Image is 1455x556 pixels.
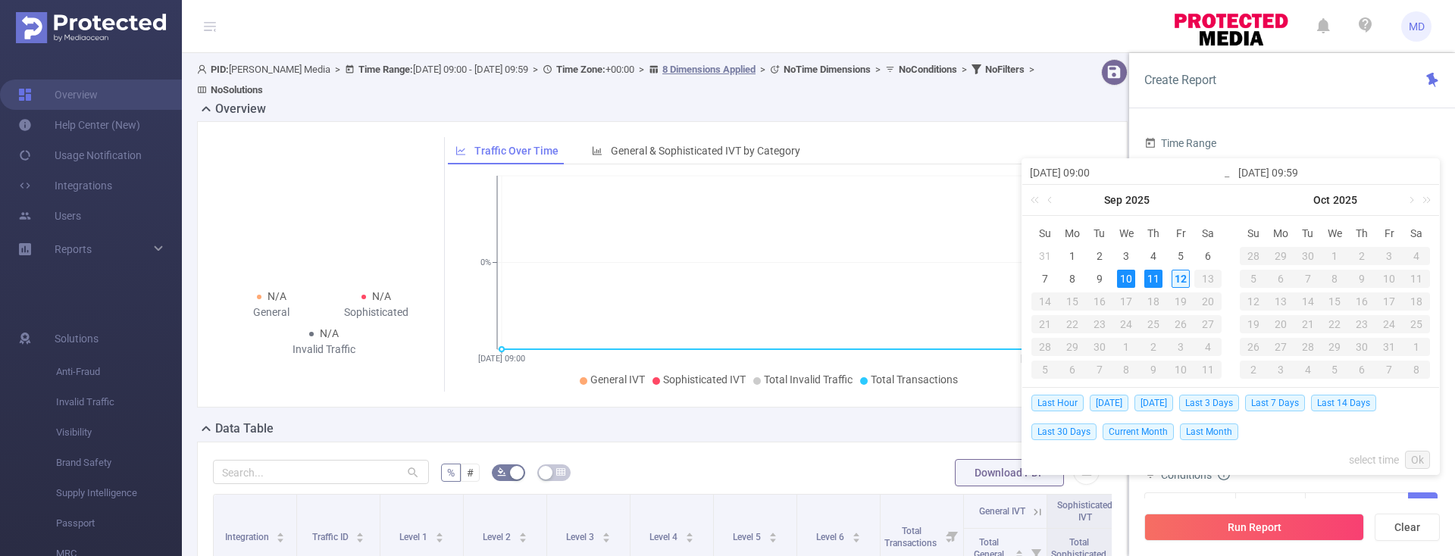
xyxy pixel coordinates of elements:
button: Run Report [1144,514,1364,541]
div: 20 [1267,315,1294,333]
th: Sat [1403,222,1430,245]
td: October 8, 2025 [1113,358,1141,381]
span: Last 7 Days [1245,395,1305,411]
div: Integration [1153,493,1208,518]
div: 8 [1113,361,1141,379]
td: October 6, 2025 [1059,358,1086,381]
div: 4 [1403,247,1430,265]
div: 31 [1036,247,1054,265]
div: 6 [1348,361,1375,379]
div: 17 [1113,292,1141,311]
div: 18 [1403,292,1430,311]
td: October 28, 2025 [1294,336,1322,358]
i: icon: bar-chart [592,145,602,156]
span: Last 14 Days [1311,395,1376,411]
div: Sort [602,530,611,539]
div: 15 [1059,292,1086,311]
td: October 8, 2025 [1322,267,1349,290]
th: Sun [1031,222,1059,245]
div: Sophisticated [324,305,430,320]
span: Fr [1375,226,1403,240]
div: 5 [1322,361,1349,379]
span: [PERSON_NAME] Media [DATE] 09:00 - [DATE] 09:59 +00:00 [197,64,1039,95]
td: September 23, 2025 [1086,313,1113,336]
div: 11 [1403,270,1430,288]
div: 23 [1348,315,1375,333]
div: 10 [1117,270,1135,288]
div: 2 [1240,361,1267,379]
span: Total Transactions [871,373,958,386]
div: 3 [1167,338,1194,356]
a: Sep [1103,185,1124,215]
td: September 8, 2025 [1059,267,1086,290]
td: September 24, 2025 [1113,313,1141,336]
div: 1 [1322,247,1349,265]
div: 17 [1375,292,1403,311]
div: 29 [1267,247,1294,265]
td: October 29, 2025 [1322,336,1349,358]
td: September 12, 2025 [1167,267,1194,290]
td: October 19, 2025 [1240,313,1267,336]
div: 28 [1294,338,1322,356]
div: 9 [1090,270,1109,288]
div: 27 [1194,315,1222,333]
span: Tu [1086,226,1113,240]
span: Visibility [56,417,182,448]
div: 11 [1194,361,1222,379]
i: icon: caret-up [277,530,285,535]
span: > [871,64,885,75]
td: September 29, 2025 [1267,245,1294,267]
div: 16 [1086,292,1113,311]
div: 22 [1059,315,1086,333]
td: October 5, 2025 [1031,358,1059,381]
span: > [528,64,543,75]
td: September 30, 2025 [1294,245,1322,267]
td: October 6, 2025 [1267,267,1294,290]
div: 28 [1240,247,1267,265]
div: 2 [1140,338,1167,356]
td: October 7, 2025 [1294,267,1322,290]
div: 10 [1167,361,1194,379]
h2: Data Table [215,420,274,438]
a: Last year (Control + left) [1028,185,1047,215]
div: 12 [1240,292,1267,311]
a: Ok [1405,451,1430,469]
span: % [447,467,455,479]
span: Th [1140,226,1167,240]
th: Tue [1294,222,1322,245]
td: October 1, 2025 [1322,245,1349,267]
td: October 13, 2025 [1267,290,1294,313]
div: 14 [1294,292,1322,311]
a: Next year (Control + right) [1414,185,1434,215]
td: October 23, 2025 [1348,313,1375,336]
div: 28 [1031,338,1059,356]
th: Mon [1059,222,1086,245]
div: 13 [1267,292,1294,311]
td: September 27, 2025 [1194,313,1222,336]
th: Fri [1375,222,1403,245]
span: Sophisticated IVT [663,373,746,386]
td: October 27, 2025 [1267,336,1294,358]
td: October 4, 2025 [1194,336,1222,358]
span: Th [1348,226,1375,240]
td: September 26, 2025 [1167,313,1194,336]
span: > [330,64,345,75]
div: 24 [1113,315,1141,333]
b: No Conditions [899,64,957,75]
span: Brand Safety [56,448,182,478]
td: September 13, 2025 [1194,267,1222,290]
td: October 3, 2025 [1375,245,1403,267]
div: 3 [1375,247,1403,265]
div: Sort [355,530,365,539]
span: [DATE] [1090,395,1128,411]
div: 21 [1031,315,1059,333]
b: Time Zone: [556,64,605,75]
th: Sun [1240,222,1267,245]
span: Su [1240,226,1267,240]
td: September 16, 2025 [1086,290,1113,313]
span: Reports [55,243,92,255]
span: Mo [1059,226,1086,240]
span: > [957,64,972,75]
td: October 1, 2025 [1113,336,1141,358]
span: General IVT [590,373,645,386]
